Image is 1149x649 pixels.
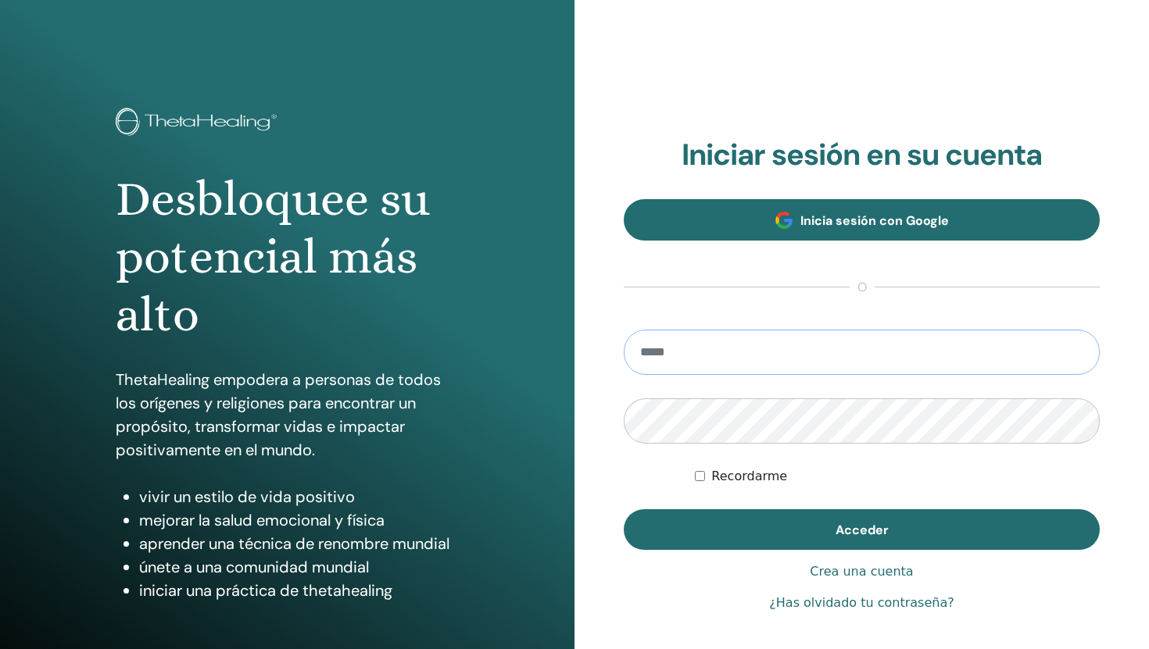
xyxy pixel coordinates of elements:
[139,485,460,508] li: vivir un estilo de vida positivo
[850,278,875,297] span: o
[139,579,460,602] li: iniciar una práctica de thetahealing
[769,594,954,612] a: ¿Has olvidado tu contraseña?
[624,509,1100,550] button: Acceder
[116,170,460,344] h1: Desbloquee su potencial más alto
[139,532,460,555] li: aprender una técnica de renombre mundial
[800,212,949,229] span: Inicia sesión con Google
[695,467,1100,486] div: Mantenerme autenticado indefinidamente o hasta cerrar la sesión manualmente
[624,199,1100,241] a: Inicia sesión con Google
[836,522,889,538] span: Acceder
[116,368,460,462] p: ThetaHealing empodera a personas de todos los orígenes y religiones para encontrar un propósito, ...
[139,508,460,532] li: mejorar la salud emocional y física
[139,555,460,579] li: únete a una comunidad mundial
[711,467,787,486] label: Recordarme
[624,137,1100,173] h2: Iniciar sesión en su cuenta
[810,562,913,581] a: Crea una cuenta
